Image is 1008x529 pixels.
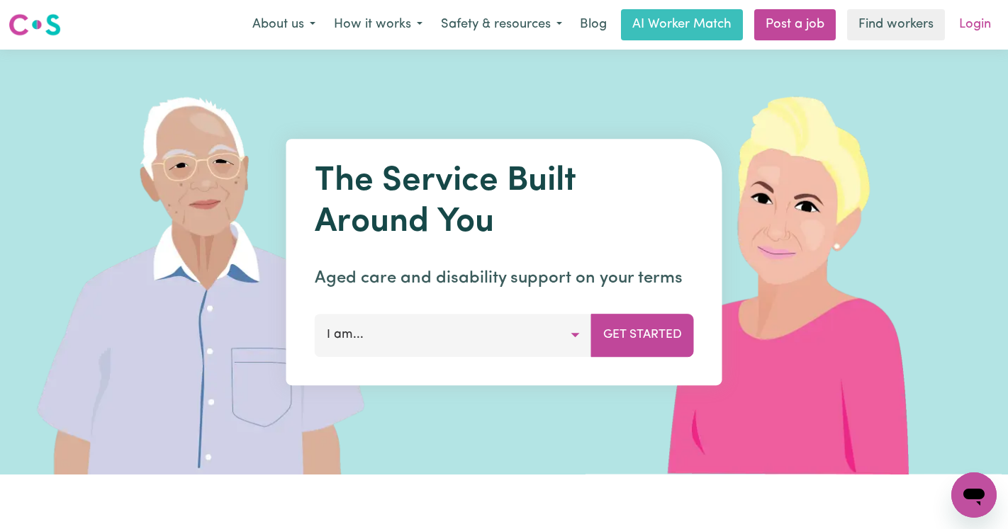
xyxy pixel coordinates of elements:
[315,161,694,243] h1: The Service Built Around You
[9,8,61,41] a: Careseekers logo
[951,9,999,40] a: Login
[591,314,694,356] button: Get Started
[571,9,615,40] a: Blog
[315,314,592,356] button: I am...
[847,9,945,40] a: Find workers
[621,9,743,40] a: AI Worker Match
[325,10,432,40] button: How it works
[9,12,61,38] img: Careseekers logo
[432,10,571,40] button: Safety & resources
[315,266,694,291] p: Aged care and disability support on your terms
[951,472,997,518] iframe: Button to launch messaging window
[243,10,325,40] button: About us
[754,9,836,40] a: Post a job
